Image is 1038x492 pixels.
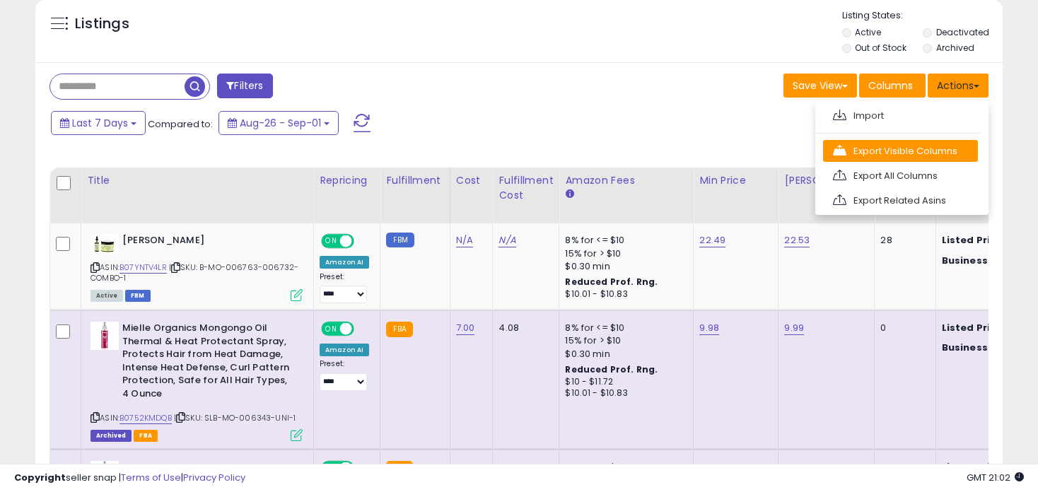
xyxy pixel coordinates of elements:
[322,235,340,247] span: ON
[565,363,658,375] b: Reduced Prof. Rng.
[119,412,172,424] a: B0752KMDQB
[322,323,340,335] span: ON
[565,247,682,260] div: 15% for > $10
[217,74,272,98] button: Filters
[855,42,906,54] label: Out of Stock
[91,430,132,442] span: Listings that have been deleted from Seller Central
[855,26,881,38] label: Active
[880,322,924,334] div: 0
[91,461,119,489] img: 31kygOyDdnL._SL40_.jpg
[386,322,412,337] small: FBA
[119,262,167,274] a: B07YNTV4LR
[565,276,658,288] b: Reduced Prof. Rng.
[240,116,321,130] span: Aug-26 - Sep-01
[868,78,913,93] span: Columns
[928,74,989,98] button: Actions
[320,359,369,391] div: Preset:
[784,233,810,247] a: 22.53
[565,188,573,201] small: Amazon Fees.
[565,348,682,361] div: $0.30 min
[91,322,303,440] div: ASIN:
[936,26,989,38] label: Deactivated
[699,460,718,474] a: 7.95
[134,430,158,442] span: FBA
[352,235,375,247] span: OFF
[456,233,473,247] a: N/A
[498,461,548,474] div: 3.9
[91,322,119,350] img: 31kygOyDdnL._SL40_.jpg
[121,471,181,484] a: Terms of Use
[942,460,1006,474] b: Listed Price:
[880,461,924,474] div: 6
[699,173,772,188] div: Min Price
[386,461,412,476] small: FBA
[14,471,245,485] div: seller snap | |
[565,322,682,334] div: 8% for <= $10
[498,322,548,334] div: 4.08
[565,461,682,474] div: 8% for <= $10
[942,341,1020,354] b: Business Price:
[565,387,682,399] div: $10.01 - $10.83
[122,322,294,404] b: Mielle Organics Mongongo Oil Thermal & Heat Protectant Spray, Protects Hair from Heat Damage, Int...
[87,173,308,188] div: Title
[565,260,682,273] div: $0.30 min
[823,140,978,162] a: Export Visible Columns
[498,233,515,247] a: N/A
[784,321,804,335] a: 9.99
[783,74,857,98] button: Save View
[91,262,298,283] span: | SKU: B-MO-006763-006732-COMBO-1
[784,173,868,188] div: [PERSON_NAME]
[498,173,553,203] div: Fulfillment Cost
[51,111,146,135] button: Last 7 Days
[320,344,369,356] div: Amazon AI
[386,233,414,247] small: FBM
[880,234,924,247] div: 28
[699,233,725,247] a: 22.49
[565,288,682,300] div: $10.01 - $10.83
[565,376,682,388] div: $10 - $11.72
[91,234,119,254] img: 416LHOrVQ1L._SL40_.jpg
[72,116,128,130] span: Last 7 Days
[823,105,978,127] a: Import
[456,460,475,474] a: 7.00
[565,234,682,247] div: 8% for <= $10
[322,462,340,474] span: ON
[183,471,245,484] a: Privacy Policy
[859,74,926,98] button: Columns
[125,290,151,302] span: FBM
[565,334,682,347] div: 15% for > $10
[320,173,374,188] div: Repricing
[91,290,123,302] span: All listings currently available for purchase on Amazon
[218,111,339,135] button: Aug-26 - Sep-01
[967,471,1024,484] span: 2025-09-9 21:02 GMT
[942,254,1020,267] b: Business Price:
[936,42,974,54] label: Archived
[122,234,294,251] b: [PERSON_NAME]
[91,234,303,300] div: ASIN:
[565,173,687,188] div: Amazon Fees
[75,14,129,34] h5: Listings
[456,321,475,335] a: 7.00
[386,173,443,188] div: Fulfillment
[942,321,1006,334] b: Listed Price:
[174,412,296,423] span: | SKU: SLB-MO-006343-UNI-1
[823,189,978,211] a: Export Related Asins
[699,321,719,335] a: 9.98
[148,117,213,131] span: Compared to:
[842,9,1003,23] p: Listing States:
[320,256,369,269] div: Amazon AI
[942,233,1006,247] b: Listed Price:
[823,165,978,187] a: Export All Columns
[352,323,375,335] span: OFF
[456,173,487,188] div: Cost
[14,471,66,484] strong: Copyright
[320,272,369,304] div: Preset:
[784,460,803,474] a: 7.99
